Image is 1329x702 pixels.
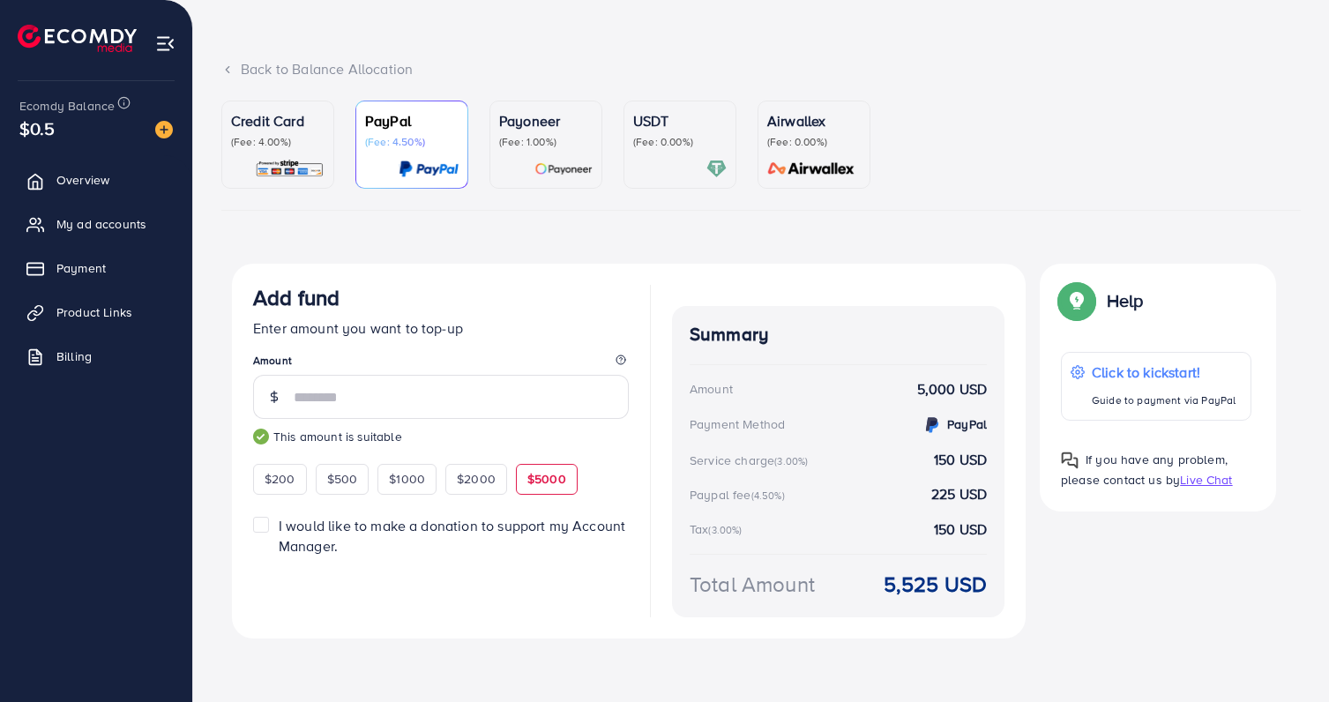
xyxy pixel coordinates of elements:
[13,339,179,374] a: Billing
[327,470,358,488] span: $500
[265,470,295,488] span: $200
[365,135,459,149] p: (Fee: 4.50%)
[19,116,56,141] span: $0.5
[690,569,815,600] div: Total Amount
[633,135,727,149] p: (Fee: 0.00%)
[1061,452,1079,469] img: Popup guide
[56,259,106,277] span: Payment
[389,470,425,488] span: $1000
[253,353,629,375] legend: Amount
[253,428,629,445] small: This amount is suitable
[690,486,790,504] div: Paypal fee
[18,25,137,52] img: logo
[947,415,987,433] strong: PayPal
[1092,362,1236,383] p: Click to kickstart!
[708,523,742,537] small: (3.00%)
[56,347,92,365] span: Billing
[706,159,727,179] img: card
[255,159,325,179] img: card
[527,470,566,488] span: $5000
[934,450,987,470] strong: 150 USD
[499,110,593,131] p: Payoneer
[1092,390,1236,411] p: Guide to payment via PayPal
[1107,290,1144,311] p: Help
[231,110,325,131] p: Credit Card
[690,452,813,469] div: Service charge
[279,516,625,556] span: I would like to make a donation to support my Account Manager.
[253,285,340,310] h3: Add fund
[774,454,808,468] small: (3.00%)
[762,159,861,179] img: card
[767,110,861,131] p: Airwallex
[155,121,173,138] img: image
[767,135,861,149] p: (Fee: 0.00%)
[751,489,785,503] small: (4.50%)
[499,135,593,149] p: (Fee: 1.00%)
[884,569,987,600] strong: 5,525 USD
[155,34,175,54] img: menu
[922,414,943,436] img: credit
[1061,285,1093,317] img: Popup guide
[399,159,459,179] img: card
[1180,471,1232,489] span: Live Chat
[13,162,179,198] a: Overview
[221,59,1301,79] div: Back to Balance Allocation
[19,97,115,115] span: Ecomdy Balance
[231,135,325,149] p: (Fee: 4.00%)
[365,110,459,131] p: PayPal
[56,215,146,233] span: My ad accounts
[534,159,593,179] img: card
[13,250,179,286] a: Payment
[253,317,629,339] p: Enter amount you want to top-up
[457,470,496,488] span: $2000
[931,484,987,504] strong: 225 USD
[13,295,179,330] a: Product Links
[13,206,179,242] a: My ad accounts
[690,520,748,538] div: Tax
[56,171,109,189] span: Overview
[253,429,269,444] img: guide
[690,324,987,346] h4: Summary
[690,415,785,433] div: Payment Method
[452,578,629,609] iframe: PayPal
[934,519,987,540] strong: 150 USD
[690,380,733,398] div: Amount
[1061,451,1228,489] span: If you have any problem, please contact us by
[917,379,987,400] strong: 5,000 USD
[56,303,132,321] span: Product Links
[1254,623,1316,689] iframe: Chat
[633,110,727,131] p: USDT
